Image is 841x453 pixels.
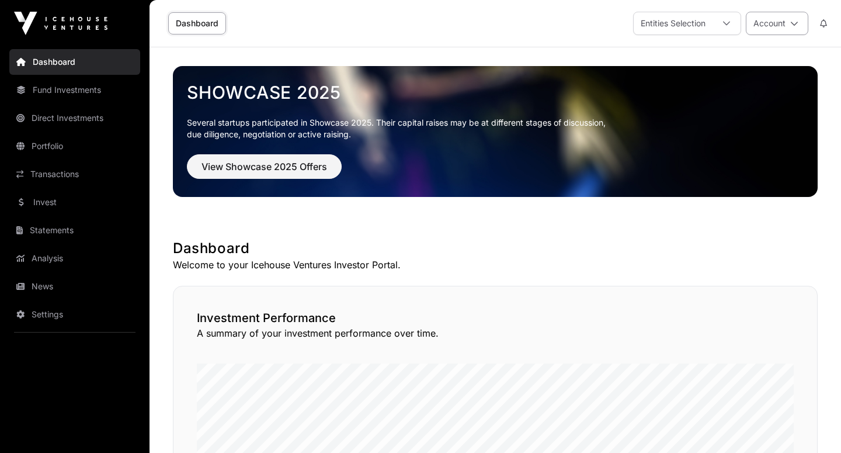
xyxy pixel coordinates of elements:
[168,12,226,34] a: Dashboard
[746,12,808,35] button: Account
[197,310,794,326] h2: Investment Performance
[9,245,140,271] a: Analysis
[187,154,342,179] button: View Showcase 2025 Offers
[783,397,841,453] iframe: Chat Widget
[634,12,713,34] div: Entities Selection
[9,189,140,215] a: Invest
[173,66,818,197] img: Showcase 2025
[9,274,140,299] a: News
[187,82,804,103] a: Showcase 2025
[9,105,140,131] a: Direct Investments
[9,133,140,159] a: Portfolio
[9,161,140,187] a: Transactions
[9,77,140,103] a: Fund Investments
[187,117,804,140] p: Several startups participated in Showcase 2025. Their capital raises may be at different stages o...
[9,49,140,75] a: Dashboard
[173,258,818,272] p: Welcome to your Icehouse Ventures Investor Portal.
[201,160,327,174] span: View Showcase 2025 Offers
[9,217,140,243] a: Statements
[197,326,794,340] p: A summary of your investment performance over time.
[9,302,140,327] a: Settings
[187,166,342,178] a: View Showcase 2025 Offers
[173,239,818,258] h1: Dashboard
[14,12,107,35] img: Icehouse Ventures Logo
